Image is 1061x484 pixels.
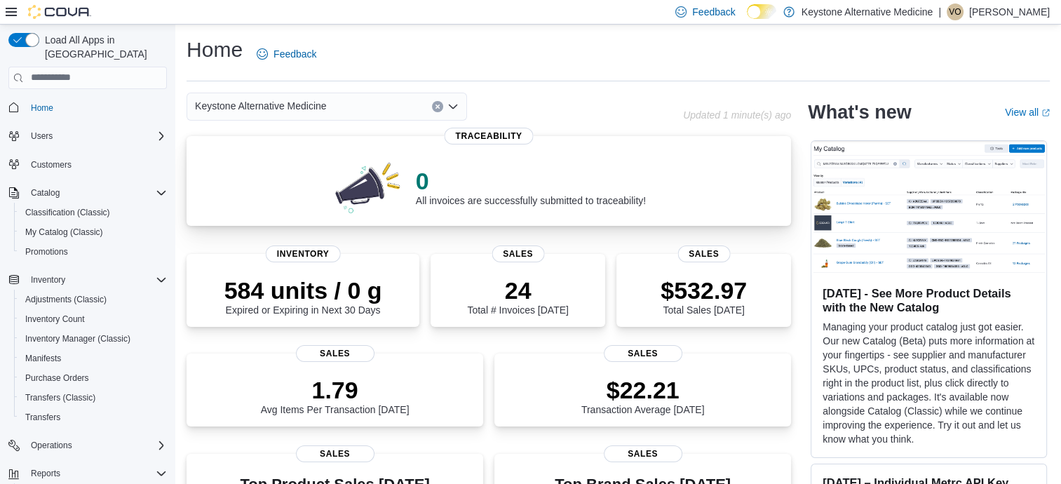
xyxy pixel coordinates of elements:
a: Feedback [251,40,322,68]
a: Purchase Orders [20,370,95,386]
span: Sales [604,345,682,362]
span: Users [25,128,167,144]
p: $532.97 [661,276,747,304]
button: Catalog [25,184,65,201]
span: Purchase Orders [20,370,167,386]
span: Dark Mode [747,19,748,20]
span: Adjustments (Classic) [25,294,107,305]
a: Inventory Count [20,311,90,328]
button: Classification (Classic) [14,203,173,222]
div: Victoria Ortiz [947,4,964,20]
span: My Catalog (Classic) [20,224,167,241]
input: Dark Mode [747,4,776,19]
button: Purchase Orders [14,368,173,388]
h3: [DATE] - See More Product Details with the New Catalog [823,286,1035,314]
button: Open list of options [447,101,459,112]
span: Customers [25,156,167,173]
span: Sales [492,246,544,262]
span: Customers [31,159,72,170]
span: Manifests [20,350,167,367]
div: Avg Items Per Transaction [DATE] [261,376,410,415]
button: Reports [3,464,173,483]
img: 0 [332,159,405,215]
a: Transfers (Classic) [20,389,101,406]
button: Inventory [25,271,71,288]
button: Inventory Manager (Classic) [14,329,173,349]
span: Transfers (Classic) [25,392,95,403]
a: My Catalog (Classic) [20,224,109,241]
span: Classification (Classic) [25,207,110,218]
span: Reports [25,465,167,482]
a: Adjustments (Classic) [20,291,112,308]
span: Keystone Alternative Medicine [195,98,327,114]
button: Operations [3,436,173,455]
span: Classification (Classic) [20,204,167,221]
p: Keystone Alternative Medicine [802,4,933,20]
span: Purchase Orders [25,372,89,384]
span: Operations [25,437,167,454]
div: Total Sales [DATE] [661,276,747,316]
a: Transfers [20,409,66,426]
button: Inventory Count [14,309,173,329]
span: Sales [604,445,682,462]
span: VO [949,4,961,20]
span: Home [31,102,53,114]
a: Customers [25,156,77,173]
span: Home [25,99,167,116]
button: Transfers (Classic) [14,388,173,408]
span: Inventory Count [25,314,85,325]
a: Inventory Manager (Classic) [20,330,136,347]
span: My Catalog (Classic) [25,227,103,238]
span: Promotions [20,243,167,260]
span: Users [31,130,53,142]
span: Feedback [273,47,316,61]
span: Sales [296,445,374,462]
button: Inventory [3,270,173,290]
span: Inventory [31,274,65,285]
p: 584 units / 0 g [224,276,382,304]
button: Customers [3,154,173,175]
button: Users [25,128,58,144]
span: Reports [31,468,60,479]
button: Home [3,98,173,118]
p: $22.21 [581,376,705,404]
a: Promotions [20,243,74,260]
h1: Home [187,36,243,64]
button: Operations [25,437,78,454]
button: Transfers [14,408,173,427]
p: Managing your product catalog just got easier. Our new Catalog (Beta) puts more information at yo... [823,320,1035,446]
p: 1.79 [261,376,410,404]
span: Inventory [25,271,167,288]
h2: What's new [808,101,911,123]
a: Home [25,100,59,116]
svg: External link [1041,109,1050,117]
span: Catalog [25,184,167,201]
img: Cova [28,5,91,19]
button: Promotions [14,242,173,262]
span: Adjustments (Classic) [20,291,167,308]
span: Operations [31,440,72,451]
p: Updated 1 minute(s) ago [683,109,791,121]
div: Expired or Expiring in Next 30 Days [224,276,382,316]
div: Transaction Average [DATE] [581,376,705,415]
button: Clear input [432,101,443,112]
span: Inventory Manager (Classic) [25,333,130,344]
span: Load All Apps in [GEOGRAPHIC_DATA] [39,33,167,61]
span: Transfers [20,409,167,426]
p: 0 [416,167,646,195]
button: Reports [25,465,66,482]
span: Manifests [25,353,61,364]
span: Sales [677,246,730,262]
span: Traceability [445,128,534,144]
a: View allExternal link [1005,107,1050,118]
a: Manifests [20,350,67,367]
p: 24 [467,276,568,304]
div: All invoices are successfully submitted to traceability! [416,167,646,206]
a: Classification (Classic) [20,204,116,221]
span: Feedback [692,5,735,19]
span: Transfers [25,412,60,423]
div: Total # Invoices [DATE] [467,276,568,316]
p: | [938,4,941,20]
button: Adjustments (Classic) [14,290,173,309]
button: Catalog [3,183,173,203]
